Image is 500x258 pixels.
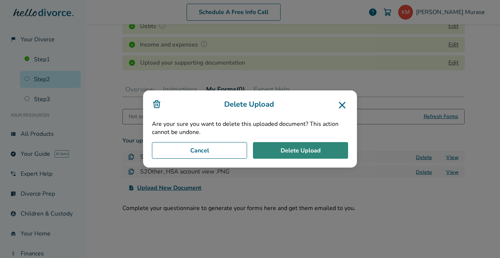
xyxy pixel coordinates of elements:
[152,99,348,111] h3: Delete Upload
[463,223,500,258] iframe: Chat Widget
[253,142,348,159] button: Delete Upload
[152,142,247,159] button: Cancel
[152,120,348,136] p: Are your sure you want to delete this uploaded document? This action cannot be undone.
[152,99,162,109] img: icon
